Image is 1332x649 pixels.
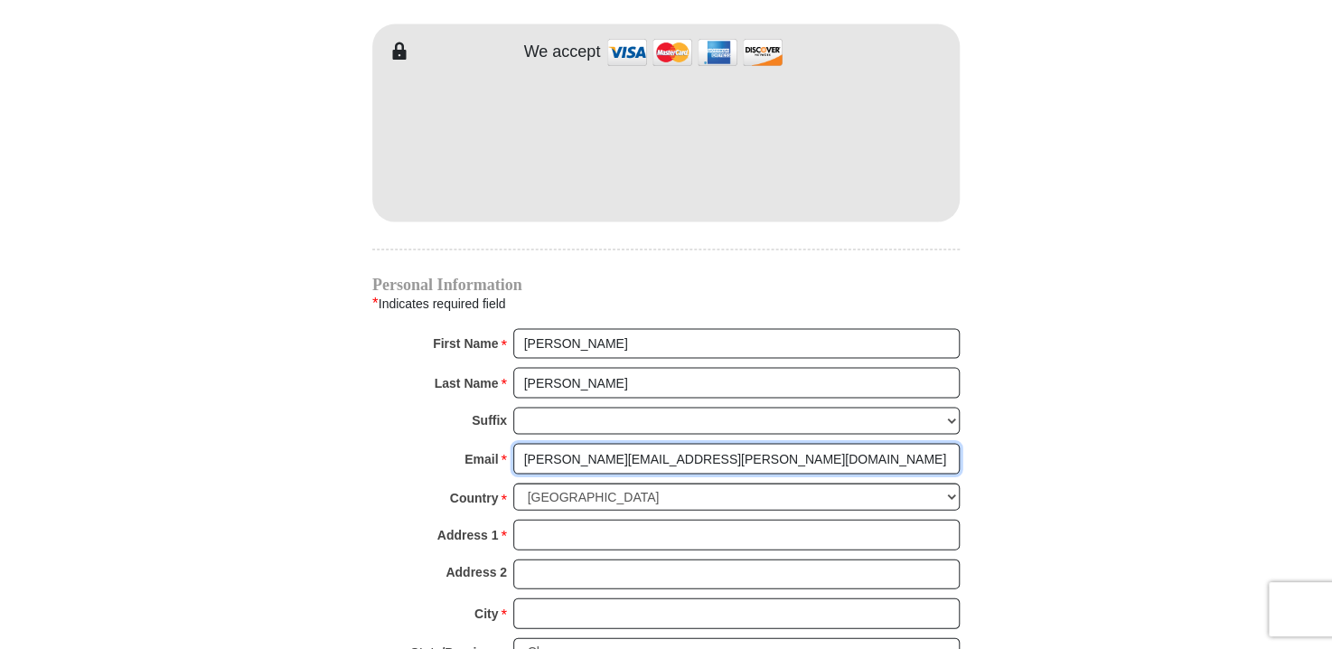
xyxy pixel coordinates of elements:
[372,291,960,315] div: Indicates required field
[435,370,499,395] strong: Last Name
[524,42,601,62] h4: We accept
[450,484,499,510] strong: Country
[474,600,498,625] strong: City
[605,33,785,71] img: credit cards accepted
[372,277,960,291] h4: Personal Information
[437,522,499,547] strong: Address 1
[472,407,507,432] strong: Suffix
[433,330,498,355] strong: First Name
[446,559,507,584] strong: Address 2
[464,446,498,471] strong: Email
